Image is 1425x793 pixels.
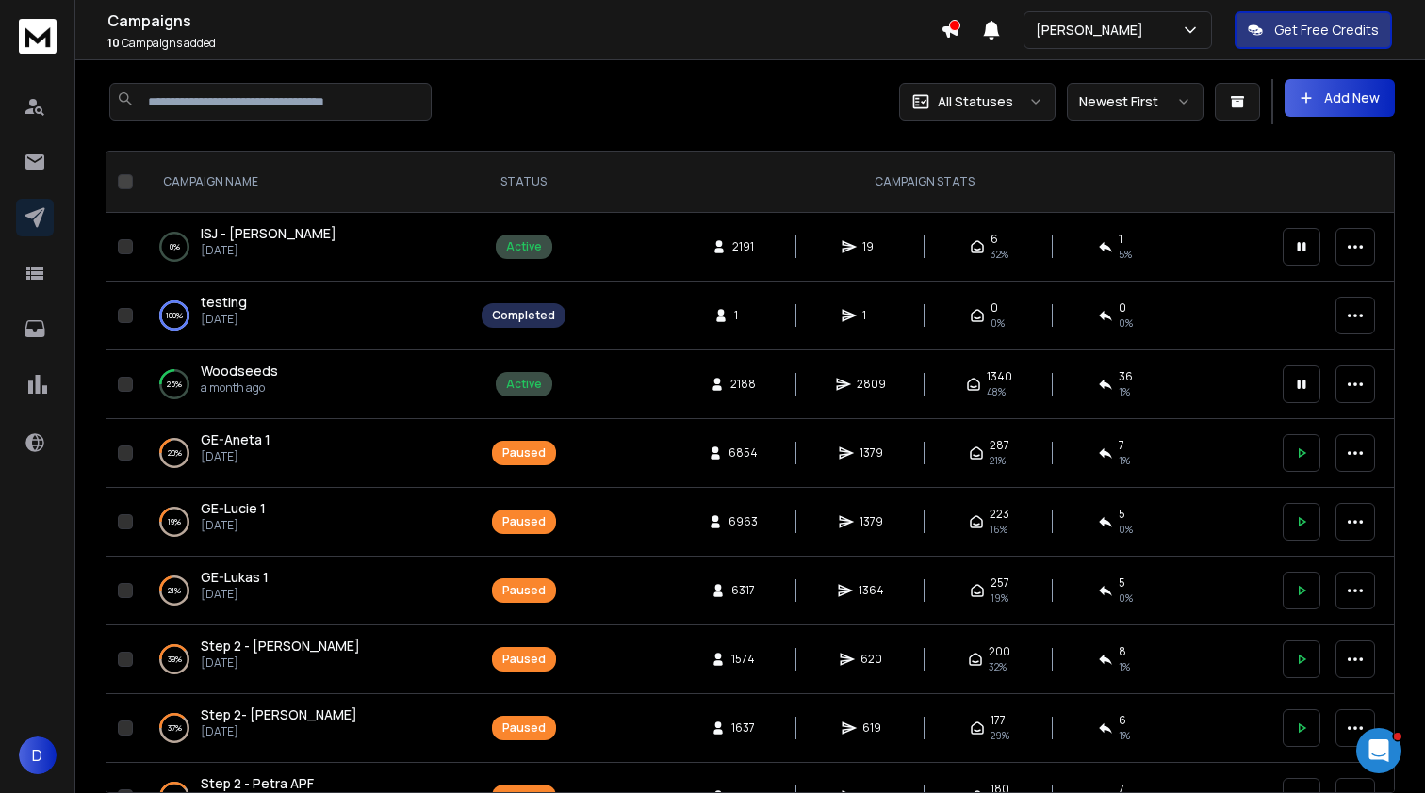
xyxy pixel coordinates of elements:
span: 21 % [990,453,1006,468]
a: Woodseeds [201,362,278,380]
div: Completed [492,308,555,323]
div: Paused [502,720,546,736]
td: 19%GE-Lucie 1[DATE] [140,488,470,557]
button: D [19,736,57,774]
span: 6 [991,232,998,247]
span: 5 % [1119,247,1132,262]
th: CAMPAIGN NAME [140,152,470,213]
span: 32 % [989,659,1007,674]
span: 1 % [1119,659,1130,674]
span: 1 % [1119,384,1130,399]
p: 19 % [168,512,181,531]
td: 21%GE-Lukas 1[DATE] [140,557,470,625]
span: 6963 [729,514,758,529]
span: 6854 [729,445,758,461]
span: Step 2 - Petra APF [201,774,314,792]
p: [DATE] [201,655,360,671]
span: 2191 [732,239,754,254]
span: 2188 [730,377,756,392]
span: 1340 [987,369,1012,384]
p: [DATE] [201,449,270,464]
td: 20%GE-Aneta 1[DATE] [140,419,470,488]
div: Paused [502,445,546,461]
div: Paused [502,514,546,529]
span: 1 % [1119,728,1130,743]
a: GE-Aneta 1 [201,430,270,449]
span: 1379 [860,514,883,529]
p: 37 % [168,719,182,737]
td: 37%Step 2- [PERSON_NAME][DATE] [140,694,470,763]
span: 2809 [857,377,886,392]
p: 100 % [166,306,183,325]
span: Woodseeds [201,362,278,380]
span: 200 [989,644,1010,659]
span: GE-Aneta 1 [201,430,270,448]
p: [PERSON_NAME] [1036,21,1151,40]
span: 223 [990,507,1009,522]
span: 1574 [731,652,755,667]
p: [DATE] [201,724,357,739]
p: [DATE] [201,587,269,602]
td: 100%testing[DATE] [140,282,470,350]
a: Step 2- [PERSON_NAME] [201,705,357,724]
p: 21 % [168,581,181,600]
span: ISJ - [PERSON_NAME] [201,224,336,242]
span: GE-Lukas 1 [201,568,269,586]
span: 5 [1119,575,1125,591]
span: 0 % [1119,316,1133,331]
span: 0 [991,300,998,316]
div: Paused [502,652,546,667]
span: 1 % [1119,453,1130,468]
span: 0 % [991,316,1005,331]
p: [DATE] [201,243,336,258]
span: 287 [990,438,1009,453]
a: GE-Lukas 1 [201,568,269,587]
span: GE-Lucie 1 [201,499,266,517]
h1: Campaigns [107,9,941,32]
td: 39%Step 2 - [PERSON_NAME][DATE] [140,625,470,694]
span: 48 % [987,384,1006,399]
span: 619 [862,720,881,736]
span: 1379 [860,445,883,461]
button: Get Free Credits [1235,11,1392,49]
span: 0 [1119,300,1126,316]
span: 16 % [990,522,1007,537]
span: 32 % [991,247,1008,262]
span: 257 [991,575,1009,591]
p: [DATE] [201,518,266,533]
p: Campaigns added [107,36,941,51]
span: 10 [107,35,120,51]
span: 29 % [991,728,1009,743]
img: logo [19,19,57,54]
div: Active [506,239,542,254]
button: Newest First [1067,83,1204,121]
span: 19 [862,239,881,254]
span: 36 [1119,369,1133,384]
span: Step 2- [PERSON_NAME] [201,705,357,723]
span: 6317 [731,583,755,598]
button: Add New [1285,79,1395,117]
div: Paused [502,583,546,598]
a: Step 2 - [PERSON_NAME] [201,637,360,655]
a: testing [201,293,247,312]
span: 0 % [1119,591,1133,606]
span: 8 [1119,644,1126,659]
span: Step 2 - [PERSON_NAME] [201,637,360,655]
div: Active [506,377,542,392]
span: 1364 [859,583,884,598]
span: 177 [991,713,1006,728]
td: 0%ISJ - [PERSON_NAME][DATE] [140,213,470,282]
p: 20 % [168,444,182,462]
p: Get Free Credits [1274,21,1379,40]
span: 19 % [991,591,1008,606]
p: 0 % [170,237,180,256]
p: All Statuses [938,92,1013,111]
span: 1 [734,308,753,323]
span: 5 [1119,507,1125,522]
span: 0 % [1119,522,1133,537]
td: 25%Woodseedsa month ago [140,350,470,419]
th: CAMPAIGN STATS [577,152,1271,213]
a: GE-Lucie 1 [201,499,266,518]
